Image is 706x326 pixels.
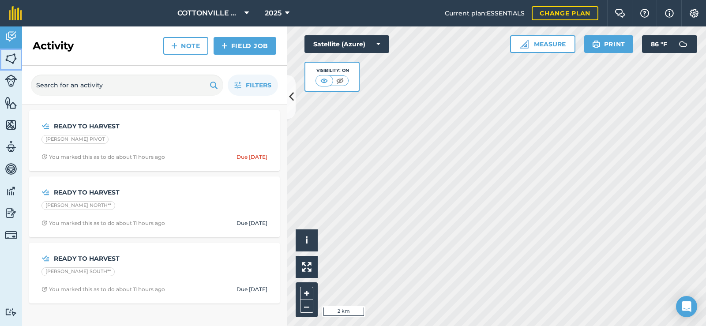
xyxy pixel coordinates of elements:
img: svg+xml;base64,PHN2ZyB4bWxucz0iaHR0cDovL3d3dy53My5vcmcvMjAwMC9zdmciIHdpZHRoPSI1MCIgaGVpZ2h0PSI0MC... [319,76,330,85]
img: svg+xml;base64,PD94bWwgdmVyc2lvbj0iMS4wIiBlbmNvZGluZz0idXRmLTgiPz4KPCEtLSBHZW5lcmF0b3I6IEFkb2JlIE... [5,206,17,220]
img: svg+xml;base64,PD94bWwgdmVyc2lvbj0iMS4wIiBlbmNvZGluZz0idXRmLTgiPz4KPCEtLSBHZW5lcmF0b3I6IEFkb2JlIE... [41,121,50,131]
button: Filters [228,75,278,96]
img: svg+xml;base64,PHN2ZyB4bWxucz0iaHR0cDovL3d3dy53My5vcmcvMjAwMC9zdmciIHdpZHRoPSIxNyIgaGVpZ2h0PSIxNy... [665,8,674,19]
img: svg+xml;base64,PD94bWwgdmVyc2lvbj0iMS4wIiBlbmNvZGluZz0idXRmLTgiPz4KPCEtLSBHZW5lcmF0b3I6IEFkb2JlIE... [5,162,17,176]
div: [PERSON_NAME] PIVOT [41,135,109,144]
img: svg+xml;base64,PD94bWwgdmVyc2lvbj0iMS4wIiBlbmNvZGluZz0idXRmLTgiPz4KPCEtLSBHZW5lcmF0b3I6IEFkb2JlIE... [5,75,17,87]
img: svg+xml;base64,PHN2ZyB4bWxucz0iaHR0cDovL3d3dy53My5vcmcvMjAwMC9zdmciIHdpZHRoPSI1NiIgaGVpZ2h0PSI2MC... [5,96,17,109]
span: Current plan : ESSENTIALS [445,8,525,18]
a: Change plan [532,6,598,20]
input: Search for an activity [31,75,223,96]
img: svg+xml;base64,PHN2ZyB4bWxucz0iaHR0cDovL3d3dy53My5vcmcvMjAwMC9zdmciIHdpZHRoPSI1NiIgaGVpZ2h0PSI2MC... [5,52,17,65]
a: Field Job [214,37,276,55]
div: You marked this as to do about 11 hours ago [41,220,165,227]
img: Two speech bubbles overlapping with the left bubble in the forefront [615,9,625,18]
div: Open Intercom Messenger [676,296,697,317]
img: Clock with arrow pointing clockwise [41,154,47,160]
div: Due [DATE] [237,154,267,161]
button: + [300,287,313,300]
strong: READY TO HARVEST [54,254,194,263]
span: i [305,235,308,246]
button: 86 °F [642,35,697,53]
div: You marked this as to do about 11 hours ago [41,154,165,161]
img: Clock with arrow pointing clockwise [41,286,47,292]
span: Filters [246,80,271,90]
div: [PERSON_NAME] SOUTH** [41,267,115,276]
img: Clock with arrow pointing clockwise [41,220,47,226]
button: Measure [510,35,575,53]
div: You marked this as to do about 11 hours ago [41,286,165,293]
img: svg+xml;base64,PHN2ZyB4bWxucz0iaHR0cDovL3d3dy53My5vcmcvMjAwMC9zdmciIHdpZHRoPSIxNCIgaGVpZ2h0PSIyNC... [171,41,177,51]
div: Due [DATE] [237,286,267,293]
div: [PERSON_NAME] NORTH** [41,201,115,210]
div: Visibility: On [315,67,349,74]
strong: READY TO HARVEST [54,187,194,197]
strong: READY TO HARVEST [54,121,194,131]
img: svg+xml;base64,PD94bWwgdmVyc2lvbj0iMS4wIiBlbmNvZGluZz0idXRmLTgiPz4KPCEtLSBHZW5lcmF0b3I6IEFkb2JlIE... [674,35,692,53]
a: READY TO HARVEST[PERSON_NAME] SOUTH**Clock with arrow pointing clockwiseYou marked this as to do ... [34,248,274,298]
span: 2025 [265,8,282,19]
img: svg+xml;base64,PHN2ZyB4bWxucz0iaHR0cDovL3d3dy53My5vcmcvMjAwMC9zdmciIHdpZHRoPSIxNCIgaGVpZ2h0PSIyNC... [222,41,228,51]
button: i [296,229,318,251]
button: Satellite (Azure) [304,35,389,53]
img: Ruler icon [520,40,529,49]
img: Four arrows, one pointing top left, one top right, one bottom right and the last bottom left [302,262,312,272]
img: svg+xml;base64,PHN2ZyB4bWxucz0iaHR0cDovL3d3dy53My5vcmcvMjAwMC9zdmciIHdpZHRoPSI1NiIgaGVpZ2h0PSI2MC... [5,118,17,131]
button: – [300,300,313,313]
img: A cog icon [689,9,699,18]
img: svg+xml;base64,PD94bWwgdmVyc2lvbj0iMS4wIiBlbmNvZGluZz0idXRmLTgiPz4KPCEtLSBHZW5lcmF0b3I6IEFkb2JlIE... [5,140,17,154]
span: COTTONVILLE PLANTING COMPANY, LLC [177,8,241,19]
img: A question mark icon [639,9,650,18]
button: Print [584,35,634,53]
img: svg+xml;base64,PD94bWwgdmVyc2lvbj0iMS4wIiBlbmNvZGluZz0idXRmLTgiPz4KPCEtLSBHZW5lcmF0b3I6IEFkb2JlIE... [41,253,50,264]
img: svg+xml;base64,PD94bWwgdmVyc2lvbj0iMS4wIiBlbmNvZGluZz0idXRmLTgiPz4KPCEtLSBHZW5lcmF0b3I6IEFkb2JlIE... [5,229,17,241]
a: READY TO HARVEST[PERSON_NAME] NORTH**Clock with arrow pointing clockwiseYou marked this as to do ... [34,182,274,232]
div: Due [DATE] [237,220,267,227]
img: fieldmargin Logo [9,6,22,20]
img: svg+xml;base64,PHN2ZyB4bWxucz0iaHR0cDovL3d3dy53My5vcmcvMjAwMC9zdmciIHdpZHRoPSIxOSIgaGVpZ2h0PSIyNC... [592,39,601,49]
img: svg+xml;base64,PHN2ZyB4bWxucz0iaHR0cDovL3d3dy53My5vcmcvMjAwMC9zdmciIHdpZHRoPSI1MCIgaGVpZ2h0PSI0MC... [334,76,345,85]
span: 86 ° F [651,35,667,53]
img: svg+xml;base64,PD94bWwgdmVyc2lvbj0iMS4wIiBlbmNvZGluZz0idXRmLTgiPz4KPCEtLSBHZW5lcmF0b3I6IEFkb2JlIE... [5,30,17,43]
img: svg+xml;base64,PD94bWwgdmVyc2lvbj0iMS4wIiBlbmNvZGluZz0idXRmLTgiPz4KPCEtLSBHZW5lcmF0b3I6IEFkb2JlIE... [5,184,17,198]
a: Note [163,37,208,55]
img: svg+xml;base64,PHN2ZyB4bWxucz0iaHR0cDovL3d3dy53My5vcmcvMjAwMC9zdmciIHdpZHRoPSIxOSIgaGVpZ2h0PSIyNC... [210,80,218,90]
img: svg+xml;base64,PD94bWwgdmVyc2lvbj0iMS4wIiBlbmNvZGluZz0idXRmLTgiPz4KPCEtLSBHZW5lcmF0b3I6IEFkb2JlIE... [5,308,17,316]
a: READY TO HARVEST[PERSON_NAME] PIVOTClock with arrow pointing clockwiseYou marked this as to do ab... [34,116,274,166]
img: svg+xml;base64,PD94bWwgdmVyc2lvbj0iMS4wIiBlbmNvZGluZz0idXRmLTgiPz4KPCEtLSBHZW5lcmF0b3I6IEFkb2JlIE... [41,187,50,198]
h2: Activity [33,39,74,53]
